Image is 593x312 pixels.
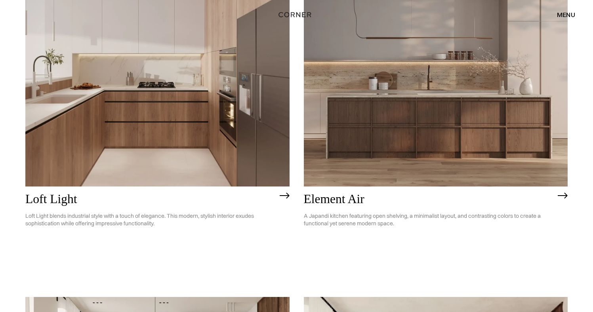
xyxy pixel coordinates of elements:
[304,206,554,233] p: A Japandi kitchen featuring open shelving, a minimalist layout, and contrasting colors to create ...
[304,192,554,206] h2: Element Air
[25,192,276,206] h2: Loft Light
[557,11,575,18] div: menu
[273,10,320,20] a: home
[549,8,575,21] div: menu
[25,206,276,233] p: Loft Light blends industrial style with a touch of elegance. This modern, stylish interior exudes...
